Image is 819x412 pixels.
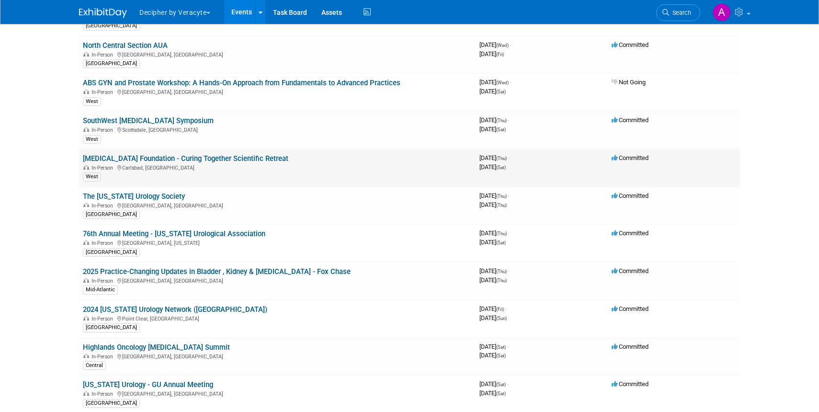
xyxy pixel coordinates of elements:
span: (Sat) [496,391,506,396]
div: [GEOGRAPHIC_DATA] [83,59,140,68]
span: - [508,229,510,237]
span: (Wed) [496,80,509,85]
div: [GEOGRAPHIC_DATA] [83,323,140,332]
span: [DATE] [479,163,506,171]
span: Committed [612,192,648,199]
span: (Sat) [496,353,506,358]
span: Not Going [612,79,646,86]
span: Committed [612,41,648,48]
span: [DATE] [479,352,506,359]
span: [DATE] [479,201,507,208]
a: 2025 Practice-Changing Updates in Bladder , Kidney & [MEDICAL_DATA] - Fox Chase [83,267,351,276]
img: In-Person Event [83,89,89,94]
img: In-Person Event [83,354,89,358]
span: - [507,343,509,350]
div: [GEOGRAPHIC_DATA] [83,248,140,257]
div: [GEOGRAPHIC_DATA], [GEOGRAPHIC_DATA] [83,88,472,95]
div: Scottsdale, [GEOGRAPHIC_DATA] [83,126,472,133]
div: [GEOGRAPHIC_DATA], [GEOGRAPHIC_DATA] [83,352,472,360]
span: In-Person [91,240,116,246]
div: [GEOGRAPHIC_DATA], [GEOGRAPHIC_DATA] [83,276,472,284]
img: In-Person Event [83,127,89,132]
a: Highlands Oncology [MEDICAL_DATA] Summit [83,343,230,352]
span: - [505,305,507,312]
div: West [83,97,101,106]
span: In-Person [91,203,116,209]
span: In-Person [91,316,116,322]
span: [DATE] [479,314,507,321]
span: [DATE] [479,41,512,48]
span: - [508,154,510,161]
div: Central [83,361,106,370]
span: (Fri) [496,52,504,57]
span: In-Person [91,127,116,133]
span: [DATE] [479,116,510,124]
span: (Sat) [496,127,506,132]
a: SouthWest [MEDICAL_DATA] Symposium [83,116,214,125]
span: (Thu) [496,194,507,199]
span: - [508,192,510,199]
span: [DATE] [479,192,510,199]
span: Committed [612,380,648,388]
span: (Sat) [496,89,506,94]
div: [GEOGRAPHIC_DATA] [83,210,140,219]
span: (Thu) [496,231,507,236]
span: Committed [612,229,648,237]
span: In-Person [91,52,116,58]
span: In-Person [91,391,116,397]
img: In-Person Event [83,278,89,283]
a: ABS GYN and Prostate Workshop: A Hands-On Approach from Fundamentals to Advanced Practices [83,79,400,87]
span: (Fri) [496,307,504,312]
span: Committed [612,154,648,161]
span: Committed [612,116,648,124]
span: (Sun) [496,316,507,321]
span: (Sat) [496,344,506,350]
span: (Thu) [496,269,507,274]
span: (Thu) [496,118,507,123]
span: In-Person [91,354,116,360]
span: In-Person [91,89,116,95]
span: In-Person [91,165,116,171]
span: [DATE] [479,126,506,133]
a: 2024 [US_STATE] Urology Network ([GEOGRAPHIC_DATA]) [83,305,267,314]
img: Amy Wahba [713,3,731,22]
span: - [508,267,510,275]
a: The [US_STATE] Urology Society [83,192,185,201]
span: [DATE] [479,305,507,312]
a: Search [656,4,700,21]
img: In-Person Event [83,165,89,170]
div: [GEOGRAPHIC_DATA] [83,399,140,408]
span: [DATE] [479,154,510,161]
span: [DATE] [479,79,512,86]
span: (Sat) [496,165,506,170]
span: - [510,79,512,86]
span: - [510,41,512,48]
span: [DATE] [479,343,509,350]
div: Point Clear, [GEOGRAPHIC_DATA] [83,314,472,322]
img: In-Person Event [83,203,89,207]
a: [US_STATE] Urology - GU Annual Meeting [83,380,213,389]
div: [GEOGRAPHIC_DATA] [83,22,140,30]
span: [DATE] [479,50,504,57]
span: - [508,116,510,124]
span: (Thu) [496,278,507,283]
span: Committed [612,305,648,312]
span: In-Person [91,278,116,284]
span: Committed [612,267,648,275]
span: Committed [612,343,648,350]
span: [DATE] [479,380,509,388]
img: In-Person Event [83,316,89,320]
span: (Thu) [496,156,507,161]
div: Carlsbad, [GEOGRAPHIC_DATA] [83,163,472,171]
div: Mid-Atlantic [83,286,118,294]
span: (Sat) [496,382,506,387]
span: (Wed) [496,43,509,48]
div: [GEOGRAPHIC_DATA], [GEOGRAPHIC_DATA] [83,50,472,58]
span: - [507,380,509,388]
span: [DATE] [479,229,510,237]
img: In-Person Event [83,391,89,396]
img: ExhibitDay [79,8,127,18]
div: [GEOGRAPHIC_DATA], [US_STATE] [83,239,472,246]
a: North Central Section AUA [83,41,168,50]
img: In-Person Event [83,240,89,245]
